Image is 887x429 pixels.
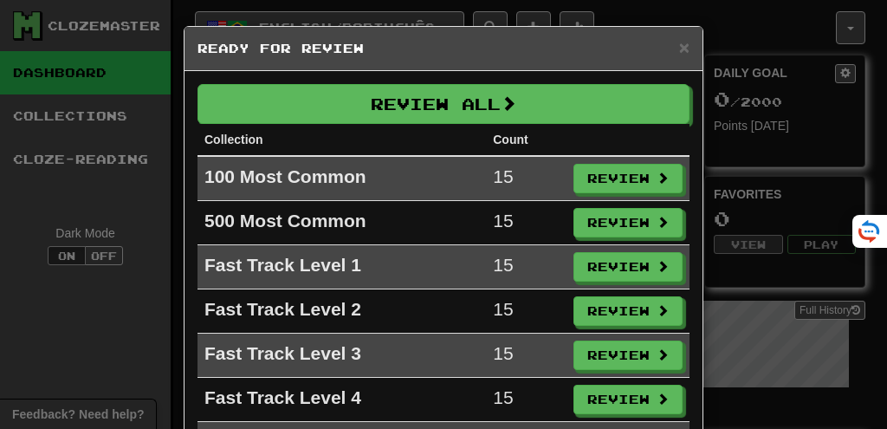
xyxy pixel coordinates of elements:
h5: Ready for Review [197,40,690,57]
button: Close [679,38,690,56]
td: 100 Most Common [197,156,486,201]
td: Fast Track Level 2 [197,289,486,334]
td: 15 [486,289,567,334]
button: Review All [197,84,690,124]
td: Fast Track Level 4 [197,378,486,422]
td: Fast Track Level 3 [197,334,486,378]
td: 500 Most Common [197,201,486,245]
td: 15 [486,156,567,201]
th: Count [486,124,567,156]
th: Collection [197,124,486,156]
button: Review [573,296,683,326]
td: 15 [486,378,567,422]
td: 15 [486,201,567,245]
button: Review [573,164,683,193]
button: Review [573,208,683,237]
td: Fast Track Level 1 [197,245,486,289]
td: 15 [486,334,567,378]
td: 15 [486,245,567,289]
button: Review [573,252,683,282]
button: Review [573,385,683,414]
span: × [679,37,690,57]
button: Review [573,341,683,370]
